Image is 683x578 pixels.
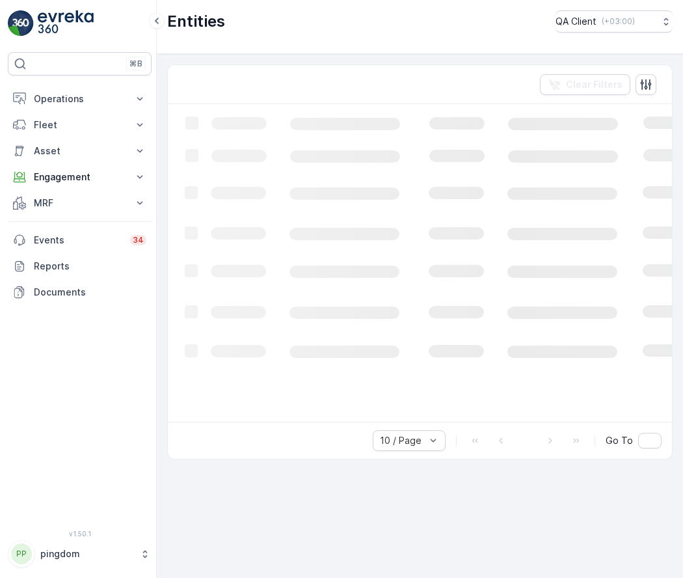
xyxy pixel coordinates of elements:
img: logo [8,10,34,36]
a: Events34 [8,227,152,253]
p: Asset [34,144,126,158]
p: ⌘B [129,59,142,69]
p: 34 [133,235,144,245]
button: Asset [8,138,152,164]
button: Clear Filters [540,74,630,95]
button: QA Client(+03:00) [556,10,673,33]
button: PPpingdom [8,540,152,568]
button: MRF [8,190,152,216]
p: MRF [34,197,126,210]
p: Entities [167,11,225,32]
p: Fleet [34,118,126,131]
button: Operations [8,86,152,112]
span: Go To [606,434,633,447]
p: Clear Filters [566,78,623,91]
span: v 1.50.1 [8,530,152,538]
p: QA Client [556,15,596,28]
button: Fleet [8,112,152,138]
p: ( +03:00 ) [602,16,635,27]
p: Documents [34,286,146,299]
div: PP [11,544,32,564]
p: Engagement [34,171,126,184]
p: Events [34,234,122,247]
p: Operations [34,92,126,105]
button: Engagement [8,164,152,190]
a: Reports [8,253,152,279]
img: logo_light-DOdMpM7g.png [38,10,94,36]
p: Reports [34,260,146,273]
p: pingdom [40,547,133,560]
a: Documents [8,279,152,305]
